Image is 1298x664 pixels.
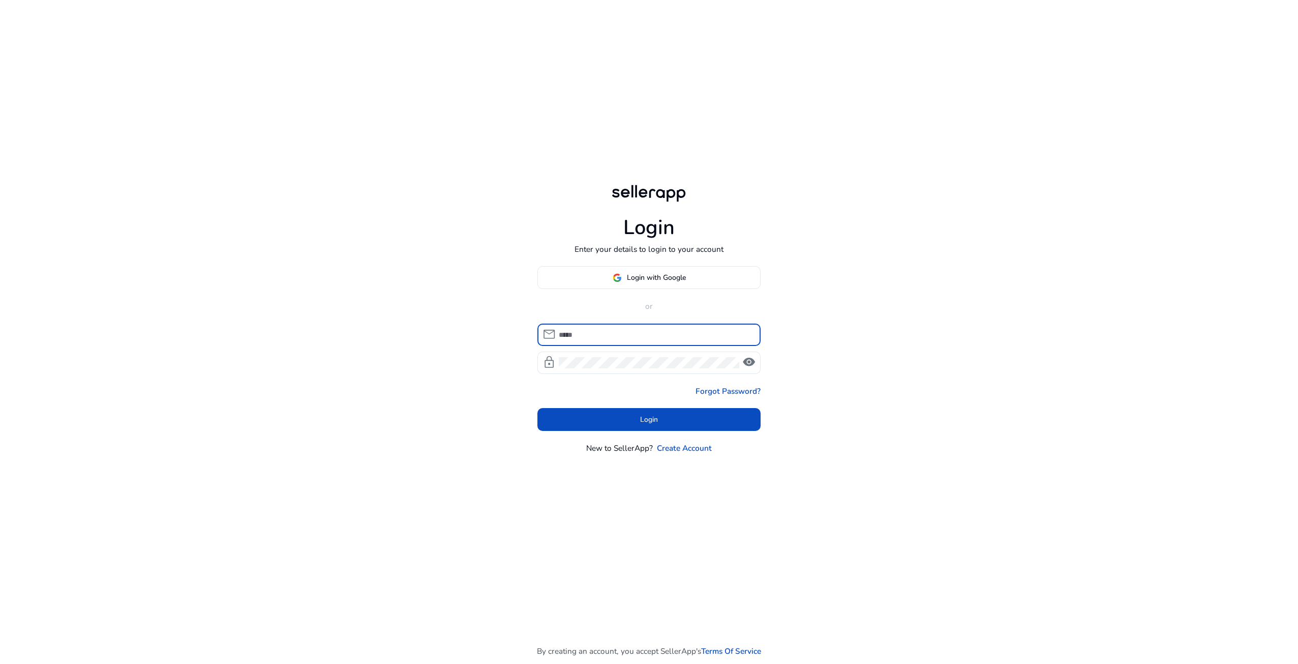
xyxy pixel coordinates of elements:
[623,216,675,240] h1: Login
[627,272,686,283] span: Login with Google
[542,356,556,369] span: lock
[537,408,761,431] button: Login
[742,356,756,369] span: visibility
[575,243,723,255] p: Enter your details to login to your account
[696,385,761,397] a: Forgot Password?
[542,328,556,341] span: mail
[701,645,761,657] a: Terms Of Service
[537,300,761,312] p: or
[657,442,712,454] a: Create Account
[537,266,761,289] button: Login with Google
[586,442,653,454] p: New to SellerApp?
[640,414,658,425] span: Login
[613,273,622,282] img: google-logo.svg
